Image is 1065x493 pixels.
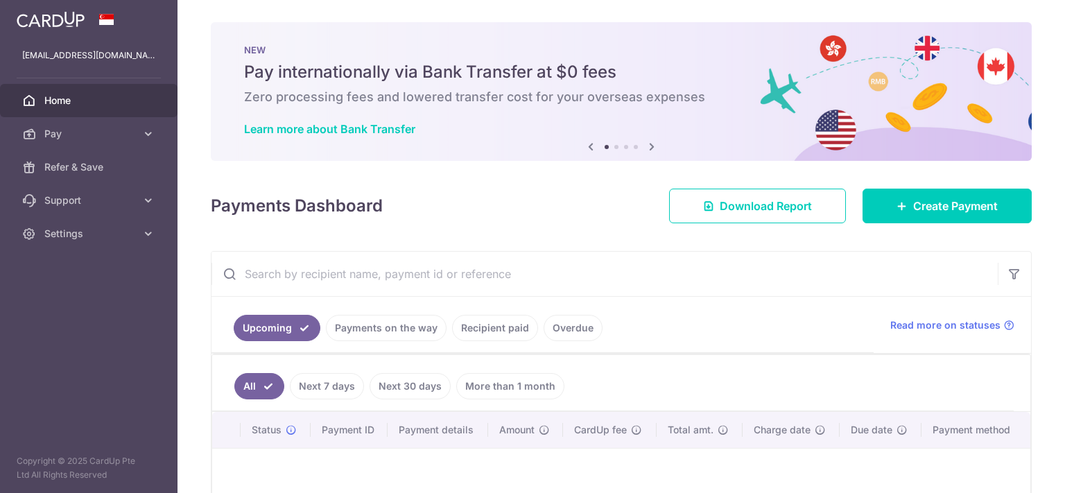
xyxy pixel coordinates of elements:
[244,89,998,105] h6: Zero processing fees and lowered transfer cost for your overseas expenses
[452,315,538,341] a: Recipient paid
[234,315,320,341] a: Upcoming
[244,122,415,136] a: Learn more about Bank Transfer
[44,193,136,207] span: Support
[890,318,1014,332] a: Read more on statuses
[252,423,282,437] span: Status
[311,412,388,448] th: Payment ID
[976,451,1051,486] iframe: Opens a widget where you can find more information
[211,193,383,218] h4: Payments Dashboard
[326,315,447,341] a: Payments on the way
[499,423,535,437] span: Amount
[22,49,155,62] p: [EMAIL_ADDRESS][DOMAIN_NAME]
[234,373,284,399] a: All
[44,160,136,174] span: Refer & Save
[44,227,136,241] span: Settings
[370,373,451,399] a: Next 30 days
[17,11,85,28] img: CardUp
[890,318,1001,332] span: Read more on statuses
[851,423,892,437] span: Due date
[574,423,627,437] span: CardUp fee
[863,189,1032,223] a: Create Payment
[921,412,1030,448] th: Payment method
[44,127,136,141] span: Pay
[211,22,1032,161] img: Bank transfer banner
[913,198,998,214] span: Create Payment
[44,94,136,107] span: Home
[244,44,998,55] p: NEW
[244,61,998,83] h5: Pay internationally via Bank Transfer at $0 fees
[544,315,603,341] a: Overdue
[290,373,364,399] a: Next 7 days
[668,423,713,437] span: Total amt.
[754,423,811,437] span: Charge date
[211,252,998,296] input: Search by recipient name, payment id or reference
[720,198,812,214] span: Download Report
[669,189,846,223] a: Download Report
[388,412,488,448] th: Payment details
[456,373,564,399] a: More than 1 month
